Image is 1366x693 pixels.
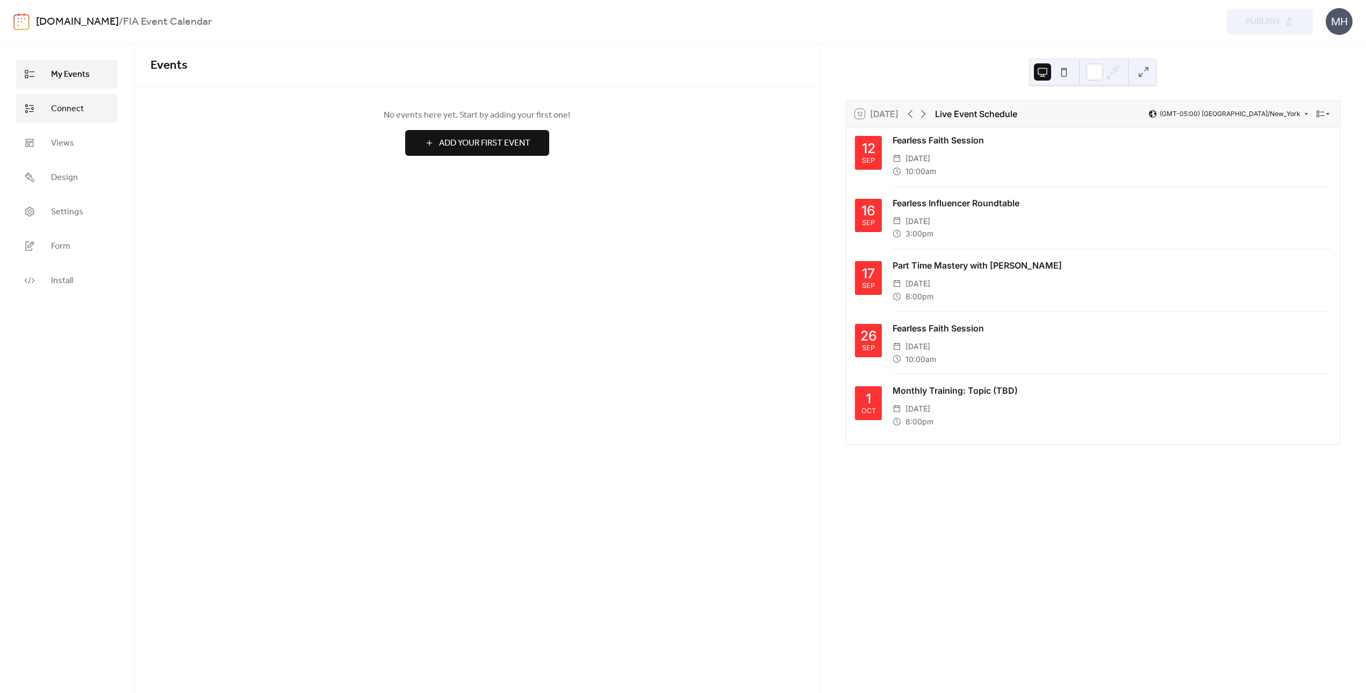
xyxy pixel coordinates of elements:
[905,353,936,366] span: 10:00am
[893,152,901,165] div: ​
[16,266,118,295] a: Install
[862,267,875,280] div: 17
[893,165,901,178] div: ​
[905,165,936,178] span: 10:00am
[905,415,933,428] span: 8:00pm
[893,197,1331,210] div: Fearless Influencer Roundtable
[862,283,875,290] div: Sep
[905,215,930,228] span: [DATE]
[893,290,901,303] div: ​
[123,12,212,32] b: FIA Event Calendar
[861,204,875,218] div: 16
[893,277,901,290] div: ​
[1160,111,1300,117] span: (GMT-05:00) [GEOGRAPHIC_DATA]/New_York
[893,259,1331,272] div: Part Time Mastery with [PERSON_NAME]
[905,290,933,303] span: 8:00pm
[893,215,901,228] div: ​
[150,130,803,156] a: Add Your First Event
[862,220,875,227] div: Sep
[51,240,70,253] span: Form
[893,415,901,428] div: ​
[51,206,83,219] span: Settings
[893,402,901,415] div: ​
[905,277,930,290] span: [DATE]
[905,340,930,353] span: [DATE]
[862,142,875,155] div: 12
[893,353,901,366] div: ​
[862,157,875,164] div: Sep
[905,152,930,165] span: [DATE]
[905,227,933,240] span: 3:00pm
[861,408,876,415] div: Oct
[16,60,118,89] a: My Events
[51,68,90,81] span: My Events
[16,163,118,192] a: Design
[16,197,118,226] a: Settings
[16,94,118,123] a: Connect
[16,232,118,261] a: Form
[893,134,1331,147] div: Fearless Faith Session
[905,402,930,415] span: [DATE]
[405,130,549,156] button: Add Your First Event
[119,12,123,32] b: /
[893,340,901,353] div: ​
[893,384,1331,397] div: Monthly Training: Topic (TBD)
[13,13,30,30] img: logo
[439,137,530,150] span: Add Your First Event
[51,103,84,115] span: Connect
[1326,8,1353,35] div: MH
[862,345,875,352] div: Sep
[866,392,871,406] div: 1
[150,109,803,122] span: No events here yet. Start by adding your first one!
[51,171,78,184] span: Design
[36,12,119,32] a: [DOMAIN_NAME]
[16,128,118,157] a: Views
[893,322,1331,335] div: Fearless Faith Session
[51,275,73,287] span: Install
[860,329,877,343] div: 26
[51,137,74,150] span: Views
[935,107,1017,120] div: Live Event Schedule
[150,54,188,77] span: Events
[893,227,901,240] div: ​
